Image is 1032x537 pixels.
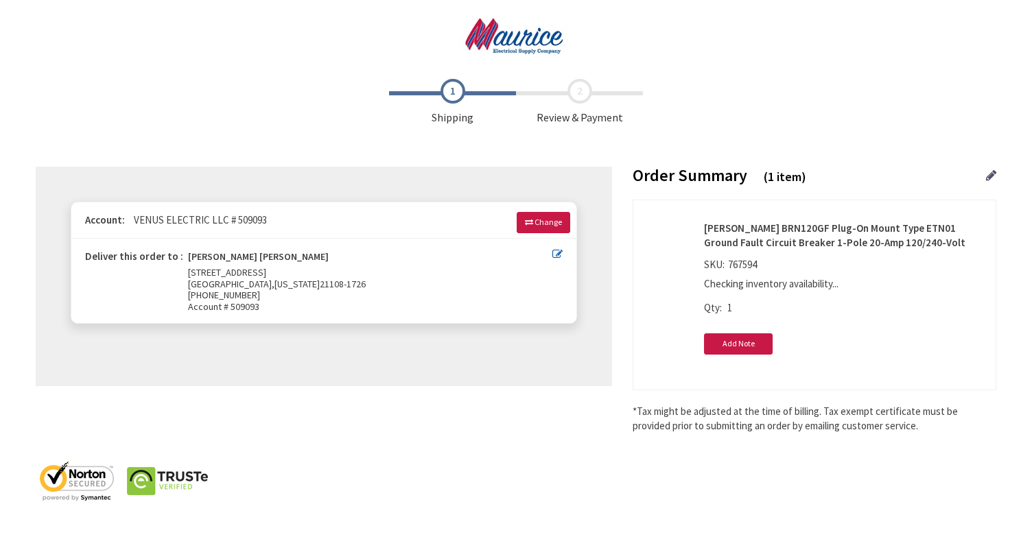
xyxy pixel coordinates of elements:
[85,250,183,263] strong: Deliver this order to :
[449,17,583,55] img: Maurice Electrical Supply Company
[188,301,552,313] span: Account # 509093
[274,278,320,290] span: [US_STATE]
[704,257,760,276] div: SKU:
[535,217,562,227] span: Change
[36,460,118,501] img: norton-seal.png
[633,404,996,433] : *Tax might be adjusted at the time of billing. Tax exempt certificate must be provided prior to s...
[725,258,760,271] span: 767594
[704,221,985,250] strong: [PERSON_NAME] BRN120GF Plug-On Mount Type ETN01 Ground Fault Circuit Breaker 1-Pole 20-Amp 120/24...
[188,289,260,301] span: [PHONE_NUMBER]
[126,460,209,501] img: truste-seal.png
[188,251,329,267] strong: [PERSON_NAME] [PERSON_NAME]
[704,301,720,314] span: Qty
[704,276,978,291] p: Checking inventory availability...
[517,212,570,232] a: Change
[516,79,643,126] span: Review & Payment
[188,278,274,290] span: [GEOGRAPHIC_DATA],
[127,213,267,226] span: VENUS ELECTRIC LLC # 509093
[188,266,266,278] span: [STREET_ADDRESS]
[389,79,516,126] span: Shipping
[633,165,747,186] span: Order Summary
[727,301,732,314] span: 1
[85,213,125,226] strong: Account:
[320,278,366,290] span: 21108-1726
[764,169,806,184] span: (1 item)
